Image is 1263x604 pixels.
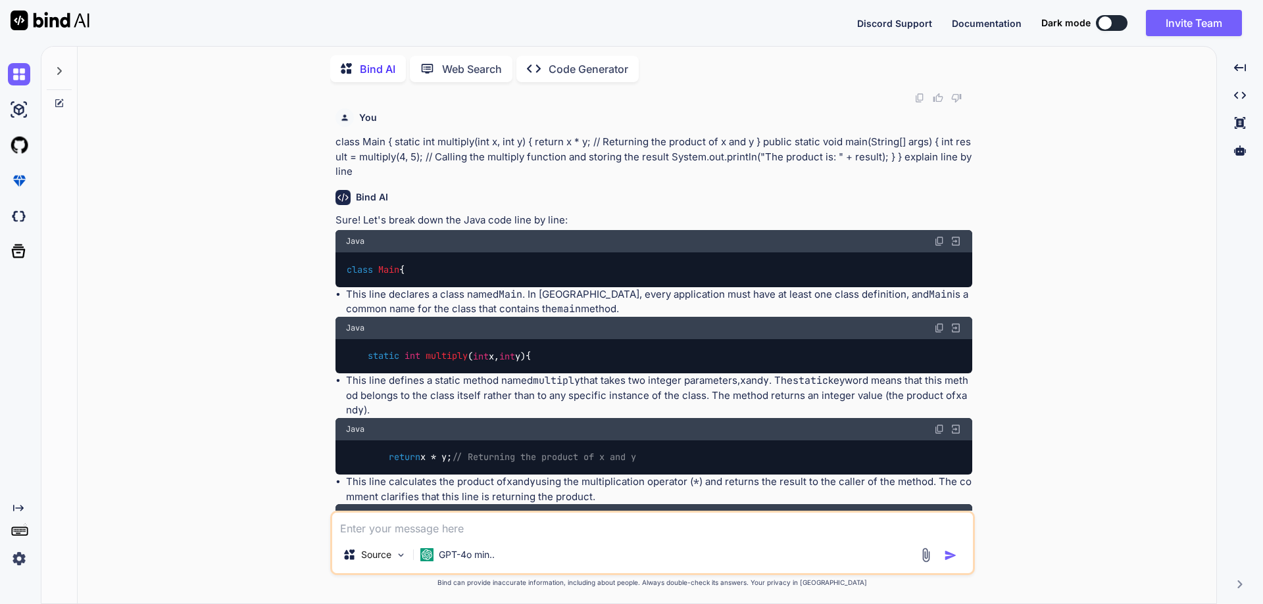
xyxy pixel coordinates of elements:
span: // Returning the product of x and y [452,452,636,463]
img: attachment [918,547,933,563]
img: githubLight [8,134,30,156]
h6: Bind AI [356,191,388,204]
p: Sure! Let's break down the Java code line by line: [335,213,972,228]
span: Java [346,323,364,333]
h6: You [359,111,377,124]
img: copy [934,424,945,434]
span: int [473,350,489,362]
button: Discord Support [857,16,932,30]
button: Invite Team [1146,10,1242,36]
span: Main [378,264,399,275]
span: ( x, y) [468,350,526,362]
span: Java [346,424,364,434]
code: x [956,389,962,402]
img: Open in Browser [950,235,962,247]
span: return [389,452,420,463]
li: This line calculates the product of and using the multiplication operator ( ) and returns the res... [346,475,972,504]
span: int [499,350,515,362]
code: x [507,475,512,488]
code: y [763,374,769,387]
span: class [347,264,373,275]
img: ai-studio [8,99,30,121]
li: This line defines a static method named that takes two integer parameters, and . The keyword mean... [346,373,972,418]
img: Bind AI [11,11,89,30]
code: y [358,404,364,417]
img: icon [944,549,957,562]
img: like [933,93,943,103]
p: Bind can provide inaccurate information, including about people. Always double-check its answers.... [330,578,975,588]
code: x [740,374,746,387]
p: class Main { static int multiply(int x, int y) { return x * y; // Returning the product of x and ... [335,135,972,179]
code: static [793,374,828,387]
code: Main [499,288,522,301]
img: Open in Browser [950,322,962,334]
span: Documentation [952,18,1022,29]
code: { [346,349,532,363]
p: Web Search [442,61,502,77]
img: darkCloudIdeIcon [8,205,30,227]
button: Documentation [952,16,1022,30]
img: chat [8,63,30,85]
li: This line declares a class named . In [GEOGRAPHIC_DATA], every application must have at least one... [346,287,972,317]
img: copy [934,236,945,246]
code: main [557,302,581,315]
code: y [530,475,535,488]
img: premium [8,170,30,192]
img: Open in Browser [950,509,962,521]
img: Open in Browser [950,423,962,435]
span: Discord Support [857,18,932,29]
img: copy [914,93,925,103]
img: Pick Models [395,549,407,561]
img: settings [8,547,30,570]
span: int [405,350,420,362]
span: static [368,350,399,362]
img: dislike [951,93,962,103]
code: Main [929,288,953,301]
span: Java [346,236,364,246]
span: multiply [426,350,468,362]
code: x * y; [346,450,637,464]
p: GPT-4o min.. [439,548,495,561]
p: Code Generator [549,61,628,77]
p: Source [361,548,391,561]
span: Dark mode [1041,16,1091,30]
code: multiply [533,374,580,387]
code: { [346,263,406,277]
img: GPT-4o mini [420,548,433,561]
p: Bind AI [360,61,395,77]
img: copy [934,323,945,333]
